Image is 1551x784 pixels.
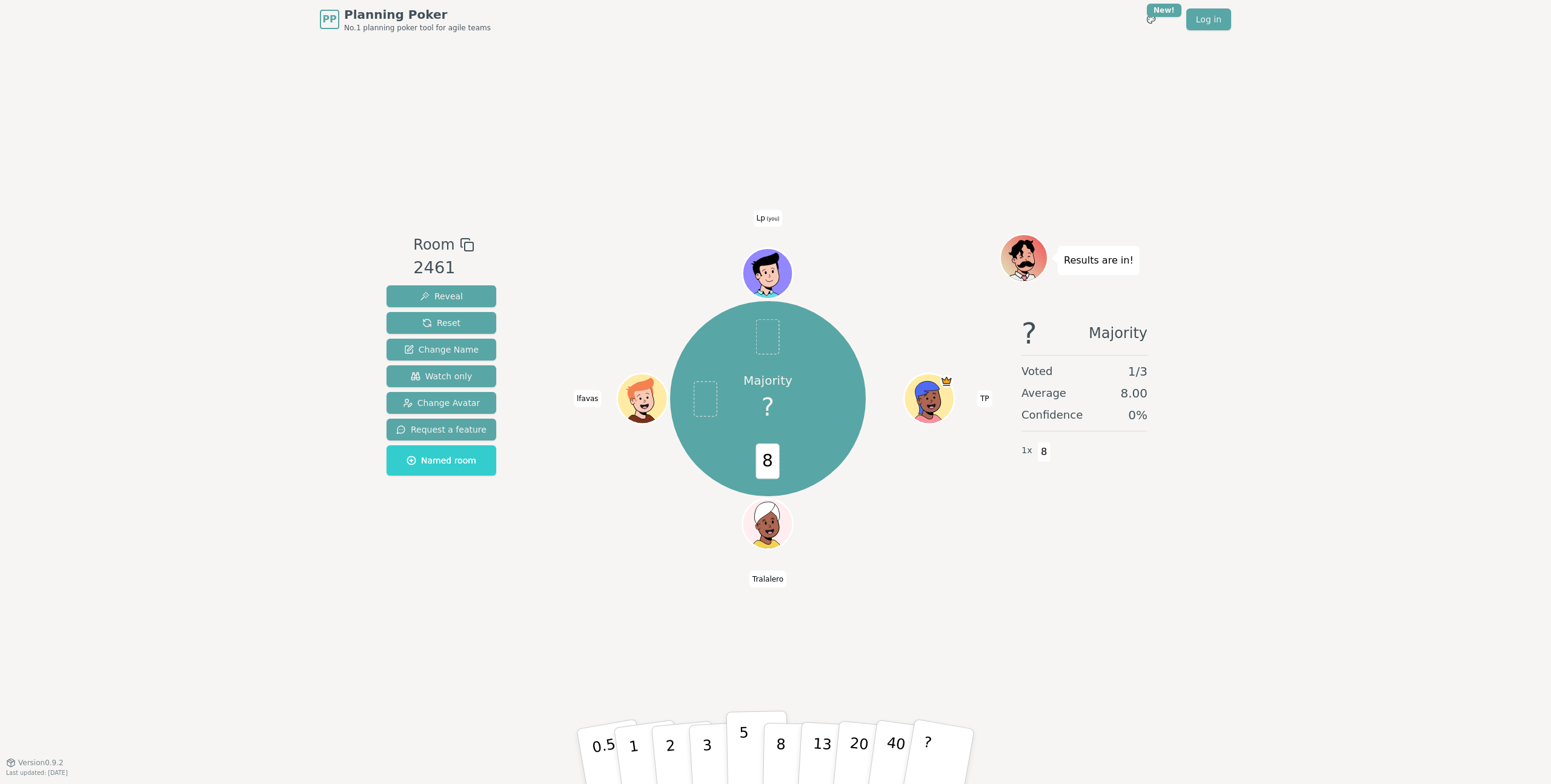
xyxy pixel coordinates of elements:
span: (you) [765,216,780,222]
button: Reveal [387,285,496,307]
span: Click to change your name [754,210,783,227]
p: Majority [743,372,792,389]
div: 2461 [413,256,474,281]
span: Request a feature [396,424,487,436]
span: Change Name [404,344,479,356]
span: Room [413,234,454,256]
span: 8.00 [1120,385,1147,402]
span: Watch only [411,370,473,382]
span: TP is the host [940,375,953,388]
span: Change Avatar [403,397,480,409]
button: Click to change your avatar [744,250,791,297]
a: PPPlanning PokerNo.1 planning poker tool for agile teams [320,6,491,33]
span: Click to change your name [749,571,786,588]
span: Last updated: [DATE] [6,769,68,776]
span: Reveal [420,290,463,302]
span: 1 x [1021,444,1032,457]
span: 8 [1037,442,1051,462]
span: Majority [1089,319,1147,348]
button: New! [1140,8,1162,30]
button: Change Avatar [387,392,496,414]
span: 1 / 3 [1128,363,1147,380]
a: Log in [1186,8,1231,30]
button: Change Name [387,339,496,360]
span: 0 % [1128,407,1147,424]
span: Average [1021,385,1066,402]
span: No.1 planning poker tool for agile teams [344,23,491,33]
button: Version0.9.2 [6,758,64,768]
span: ? [1021,319,1037,348]
span: Planning Poker [344,6,491,23]
span: Confidence [1021,407,1083,424]
button: Watch only [387,365,496,387]
span: Click to change your name [977,390,992,407]
p: Results are in! [1064,252,1134,269]
span: Reset [422,317,460,329]
span: PP [322,12,336,27]
span: ? [762,389,774,425]
span: Named room [407,454,476,467]
span: 8 [756,443,780,479]
span: Click to change your name [574,390,602,407]
span: Version 0.9.2 [18,758,64,768]
button: Reset [387,312,496,334]
div: New! [1147,4,1181,17]
button: Request a feature [387,419,496,440]
button: Named room [387,445,496,476]
span: Voted [1021,363,1053,380]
